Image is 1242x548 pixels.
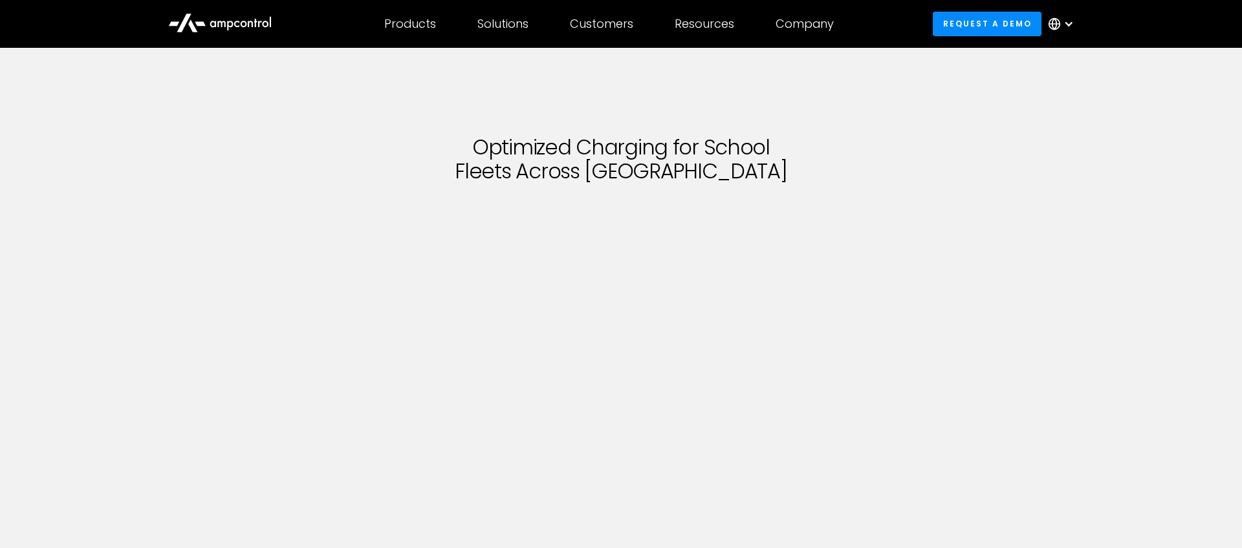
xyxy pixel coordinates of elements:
[675,17,734,31] div: Resources
[570,17,633,31] div: Customers
[477,17,528,31] div: Solutions
[776,17,834,31] div: Company
[384,17,436,31] div: Products
[933,12,1041,36] a: Request a demo
[336,136,906,184] h1: Optimized Charging for School Fleets Across [GEOGRAPHIC_DATA]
